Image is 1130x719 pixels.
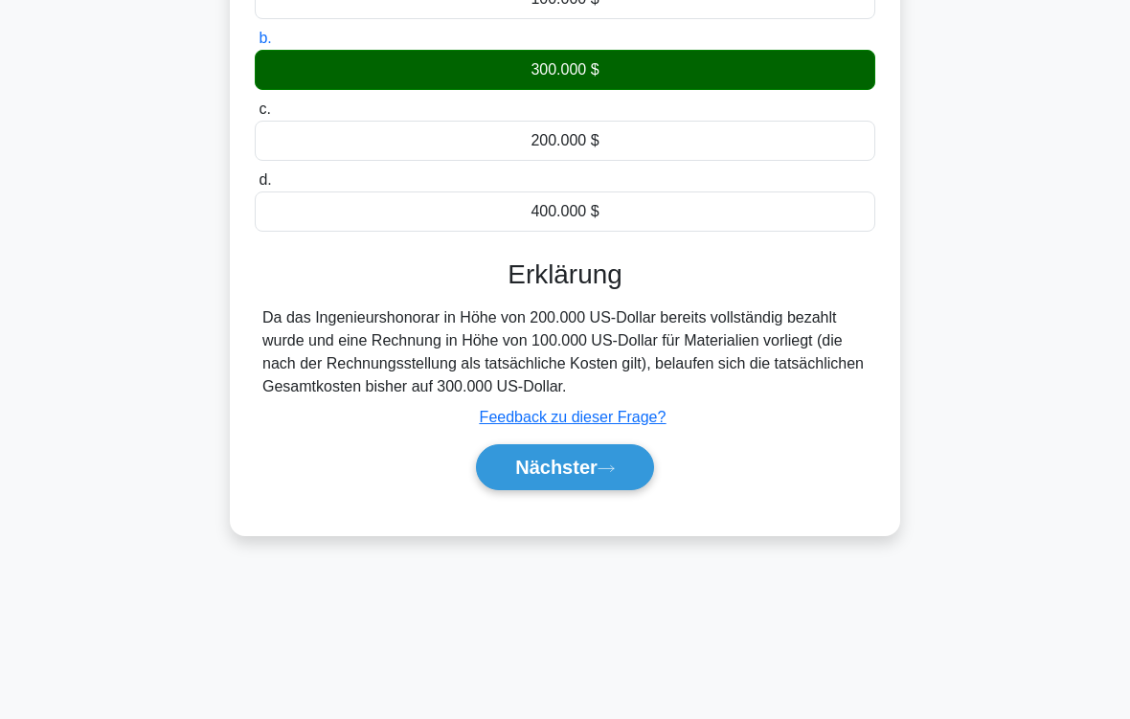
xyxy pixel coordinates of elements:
div: Da das Ingenieurshonorar in Höhe von 200.000 US-Dollar bereits vollständig bezahlt wurde und eine... [262,306,868,398]
h3: Erklärung [266,258,864,290]
div: 300.000 $ [255,50,875,90]
div: 200.000 $ [255,121,875,161]
a: Feedback zu dieser Frage? [480,409,667,425]
span: d. [259,171,271,188]
span: c. [259,101,270,117]
div: 400.000 $ [255,191,875,232]
span: b. [259,30,271,46]
font: Nächster [515,457,598,478]
button: Nächster [476,444,654,490]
